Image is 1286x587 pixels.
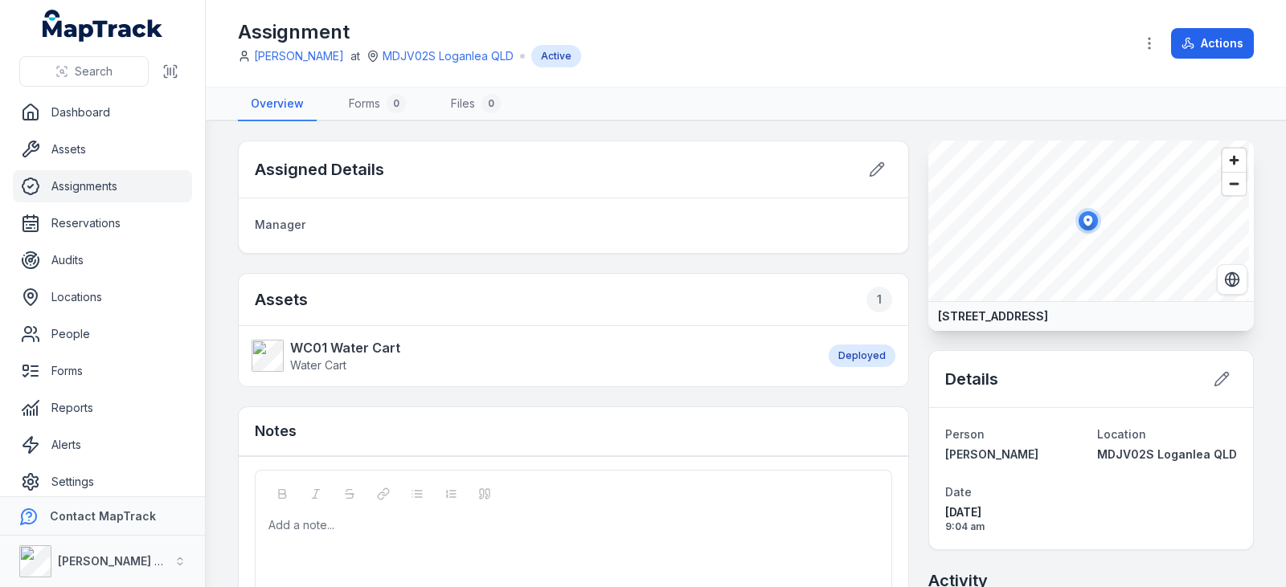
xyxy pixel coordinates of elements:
a: Dashboard [13,96,192,128]
h2: Assigned Details [255,158,384,181]
div: Active [531,45,581,67]
span: Person [945,427,985,441]
span: 9:04 am [945,520,1085,533]
button: Zoom in [1223,149,1246,172]
a: Overview [238,88,317,121]
button: Search [19,56,149,87]
a: Reports [13,392,192,424]
a: [PERSON_NAME] [945,446,1085,463]
strong: Contact MapTrack [50,509,156,523]
a: Assets [13,133,192,165]
a: Alerts [13,429,192,461]
div: 0 [387,94,406,113]
a: MDJV02S Loganlea QLD [1097,446,1237,463]
time: 7/21/2025, 9:04:27 AM [945,504,1085,533]
a: Files0 [438,88,514,121]
a: Reservations [13,207,192,239]
span: Manager [255,218,305,231]
h3: Notes [255,420,297,442]
button: Actions [1171,28,1254,59]
div: Deployed [829,344,895,367]
strong: [STREET_ADDRESS] [938,308,1048,324]
span: MDJV02S Loganlea QLD [1097,447,1237,461]
span: Water Cart [290,358,346,372]
a: MDJV02S Loganlea QLD [383,48,514,64]
a: Settings [13,466,192,498]
button: Switch to Satellite View [1217,264,1247,295]
strong: WC01 Water Cart [290,338,400,357]
span: Location [1097,427,1146,441]
a: Audits [13,244,192,276]
span: at [350,48,360,64]
h1: Assignment [238,19,581,45]
a: Assignments [13,170,192,202]
span: [DATE] [945,504,1085,520]
span: Date [945,485,972,499]
a: Forms [13,355,192,387]
span: Search [75,63,113,79]
div: 0 [481,94,501,113]
a: MapTrack [43,10,163,42]
h2: Assets [255,287,892,312]
h2: Details [945,368,998,390]
a: Forms0 [336,88,419,121]
a: [PERSON_NAME] [254,48,344,64]
a: Locations [13,281,192,313]
canvas: Map [928,141,1249,301]
button: Zoom out [1223,172,1246,195]
a: People [13,318,192,350]
div: 1 [866,287,892,312]
strong: [PERSON_NAME] Group [58,554,190,568]
a: WC01 Water CartWater Cart [252,338,813,373]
